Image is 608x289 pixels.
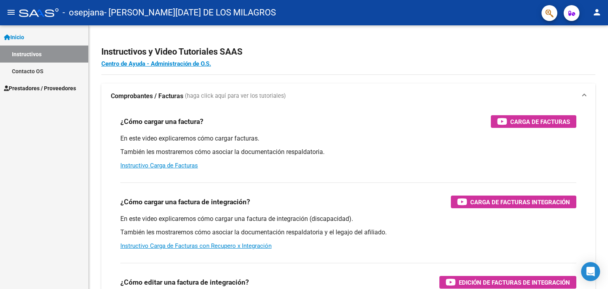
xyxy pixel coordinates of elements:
button: Carga de Facturas [491,115,576,128]
h3: ¿Cómo cargar una factura? [120,116,203,127]
button: Carga de Facturas Integración [451,196,576,208]
a: Instructivo Carga de Facturas [120,162,198,169]
p: En este video explicaremos cómo cargar facturas. [120,134,576,143]
span: Inicio [4,33,24,42]
mat-expansion-panel-header: Comprobantes / Facturas (haga click aquí para ver los tutoriales) [101,84,595,109]
strong: Comprobantes / Facturas [111,92,183,101]
p: También les mostraremos cómo asociar la documentación respaldatoria. [120,148,576,156]
a: Centro de Ayuda - Administración de O.S. [101,60,211,67]
div: Open Intercom Messenger [581,262,600,281]
p: También les mostraremos cómo asociar la documentación respaldatoria y el legajo del afiliado. [120,228,576,237]
span: - osepjana [63,4,104,21]
span: - [PERSON_NAME][DATE] DE LOS MILAGROS [104,4,276,21]
mat-icon: menu [6,8,16,17]
span: Edición de Facturas de integración [459,278,570,287]
h3: ¿Cómo editar una factura de integración? [120,277,249,288]
span: Carga de Facturas Integración [470,197,570,207]
h2: Instructivos y Video Tutoriales SAAS [101,44,595,59]
button: Edición de Facturas de integración [439,276,576,289]
span: Prestadores / Proveedores [4,84,76,93]
span: Carga de Facturas [510,117,570,127]
span: (haga click aquí para ver los tutoriales) [185,92,286,101]
p: En este video explicaremos cómo cargar una factura de integración (discapacidad). [120,215,576,223]
a: Instructivo Carga de Facturas con Recupero x Integración [120,242,272,249]
mat-icon: person [592,8,602,17]
h3: ¿Cómo cargar una factura de integración? [120,196,250,207]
